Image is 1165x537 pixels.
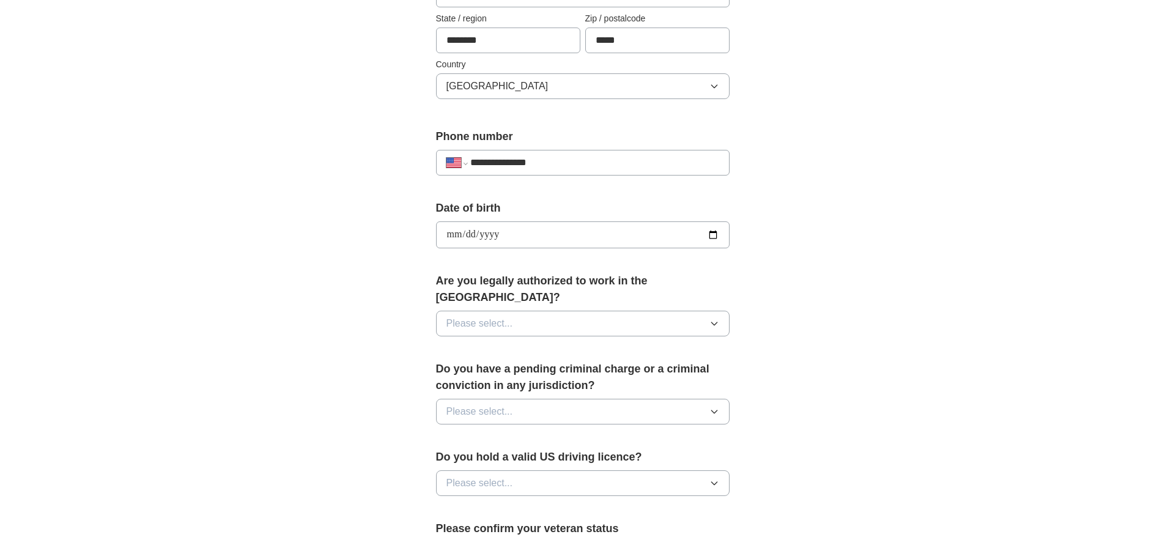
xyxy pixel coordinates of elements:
[436,73,730,99] button: [GEOGRAPHIC_DATA]
[436,399,730,424] button: Please select...
[436,128,730,145] label: Phone number
[436,361,730,394] label: Do you have a pending criminal charge or a criminal conviction in any jurisdiction?
[436,470,730,496] button: Please select...
[446,404,513,419] span: Please select...
[436,520,730,537] label: Please confirm your veteran status
[436,273,730,306] label: Are you legally authorized to work in the [GEOGRAPHIC_DATA]?
[436,311,730,336] button: Please select...
[436,58,730,71] label: Country
[446,316,513,331] span: Please select...
[446,476,513,491] span: Please select...
[436,200,730,217] label: Date of birth
[585,12,730,25] label: Zip / postalcode
[446,79,549,94] span: [GEOGRAPHIC_DATA]
[436,449,730,465] label: Do you hold a valid US driving licence?
[436,12,580,25] label: State / region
